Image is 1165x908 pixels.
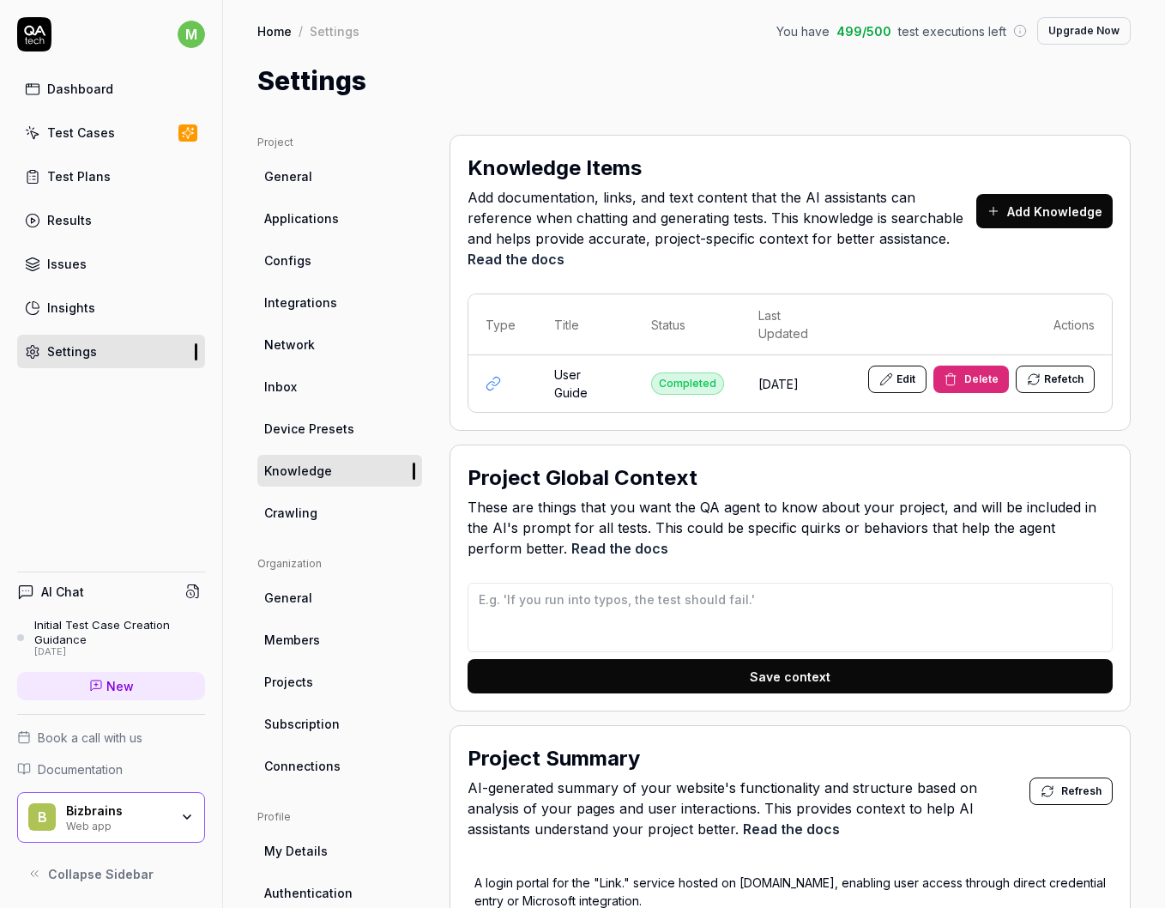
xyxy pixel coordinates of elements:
[28,803,56,831] span: B
[17,729,205,747] a: Book a call with us
[264,631,320,649] span: Members
[868,366,927,393] button: Edit
[933,366,1009,393] button: Delete
[257,413,422,445] a: Device Presets
[47,299,95,317] div: Insights
[17,203,205,237] a: Results
[468,187,976,269] span: Add documentation, links, and text content that the AI assistants can reference when chatting and...
[66,803,169,819] div: Bizbrains
[651,372,724,395] div: Completed
[310,22,359,39] div: Settings
[571,540,668,557] a: Read the docs
[264,378,297,396] span: Inbox
[1029,778,1113,805] button: Refresh
[17,116,205,149] a: Test Cases
[106,677,134,695] span: New
[851,294,1112,355] th: Actions
[264,420,354,438] span: Device Presets
[257,582,422,614] a: General
[836,22,891,40] span: 499 / 500
[1016,366,1095,393] button: Refetch
[257,708,422,740] a: Subscription
[17,72,205,106] a: Dashboard
[1061,784,1102,799] span: Refresh
[468,497,1113,559] span: These are things that you want the QA agent to know about your project, and will be included in t...
[257,62,366,100] h1: Settings
[264,673,313,691] span: Projects
[257,835,422,867] a: My Details
[264,715,340,733] span: Subscription
[964,372,999,387] span: Delete
[41,583,84,601] h4: AI Chat
[257,22,292,39] a: Home
[257,160,422,192] a: General
[264,336,315,354] span: Network
[257,287,422,318] a: Integrations
[257,556,422,572] div: Organization
[66,818,169,832] div: Web app
[264,842,328,860] span: My Details
[48,865,154,883] span: Collapse Sidebar
[264,167,312,185] span: General
[257,624,422,656] a: Members
[17,792,205,844] button: BBizbrainsWeb app
[17,672,205,700] a: New
[17,618,205,657] a: Initial Test Case Creation Guidance[DATE]
[257,329,422,360] a: Network
[468,294,537,355] th: Type
[468,153,642,184] h2: Knowledge Items
[264,251,311,269] span: Configs
[264,884,353,902] span: Authentication
[47,255,87,273] div: Issues
[38,729,142,747] span: Book a call with us
[264,462,332,480] span: Knowledge
[264,294,337,312] span: Integrations
[264,209,339,227] span: Applications
[34,646,205,658] div: [DATE]
[743,820,840,838] a: Read the docs
[178,17,205,51] button: m
[257,666,422,698] a: Projects
[257,809,422,825] div: Profile
[468,463,697,493] h2: Project Global Context
[257,135,422,150] div: Project
[468,251,564,268] a: Read the docs
[264,757,341,775] span: Connections
[17,247,205,281] a: Issues
[17,291,205,324] a: Insights
[38,760,123,778] span: Documentation
[47,211,92,229] div: Results
[17,335,205,368] a: Settings
[47,124,115,142] div: Test Cases
[776,22,830,40] span: You have
[741,294,851,355] th: Last Updated
[537,294,634,355] th: Title
[264,589,312,607] span: General
[741,355,851,412] td: [DATE]
[264,504,317,522] span: Crawling
[468,743,640,774] h2: Project Summary
[178,21,205,48] span: m
[634,294,741,355] th: Status
[898,22,1006,40] span: test executions left
[47,167,111,185] div: Test Plans
[976,194,1113,228] button: Add Knowledge
[299,22,303,39] div: /
[47,342,97,360] div: Settings
[537,355,634,412] td: User Guide
[1037,17,1131,45] button: Upgrade Now
[17,160,205,193] a: Test Plans
[257,245,422,276] a: Configs
[257,371,422,403] a: Inbox
[257,455,422,487] a: Knowledge
[468,659,1113,693] button: Save context
[468,778,1029,839] span: AI-generated summary of your website's functionality and structure based on analysis of your page...
[257,497,422,529] a: Crawling
[47,80,113,98] div: Dashboard
[34,618,205,646] div: Initial Test Case Creation Guidance
[257,750,422,782] a: Connections
[257,203,422,234] a: Applications
[17,760,205,778] a: Documentation
[17,857,205,891] button: Collapse Sidebar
